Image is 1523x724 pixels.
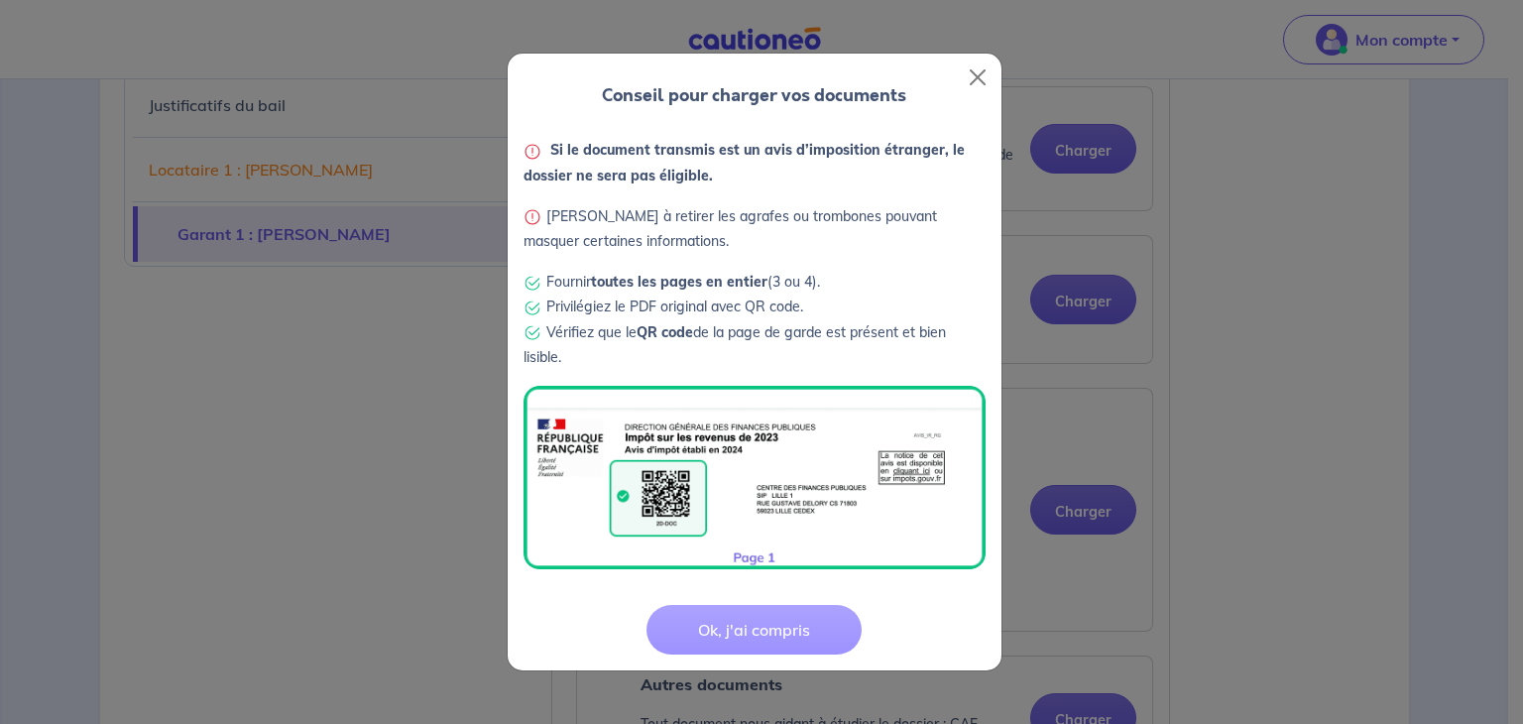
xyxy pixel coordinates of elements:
[637,323,693,341] strong: QR code
[524,204,986,254] p: [PERSON_NAME] à retirer les agrafes ou trombones pouvant masquer certaines informations.
[602,85,906,107] h2: Conseil pour charger vos documents
[524,386,986,569] img: Avis D'impôts
[524,324,541,342] img: Check
[524,143,541,161] img: Warning
[524,270,986,370] p: Fournir (3 ou 4). Privilégiez le PDF original avec QR code. Vérifiez que le de la page de garde e...
[646,605,862,655] button: Ok, j'ai compris
[962,61,994,93] button: Close
[524,141,965,183] strong: Si le document transmis est un avis d’imposition étranger, le dossier ne sera pas éligible.
[591,273,767,291] strong: toutes les pages en entier
[524,208,541,226] img: Warning
[524,275,541,293] img: Check
[524,300,541,317] img: Check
